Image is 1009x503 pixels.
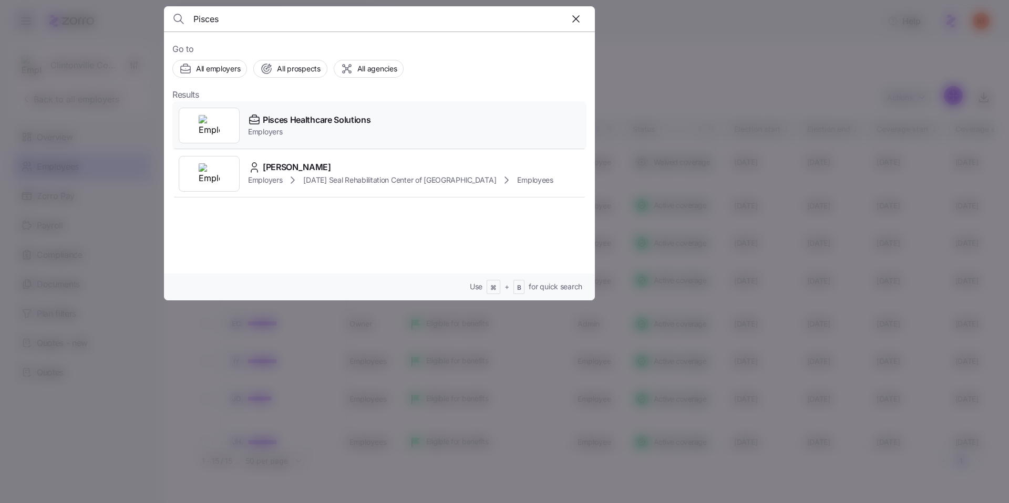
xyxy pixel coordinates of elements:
span: All prospects [277,64,320,74]
span: ⌘ [490,284,497,292]
span: B [517,284,521,292]
img: Employer logo [199,115,220,136]
span: Go to [172,43,586,56]
span: Employees [517,175,553,185]
button: All employers [172,60,247,78]
button: All prospects [253,60,327,78]
span: + [504,281,509,292]
span: [DATE] Seal Rehabilitation Center of [GEOGRAPHIC_DATA] [303,175,496,185]
button: All agencies [334,60,404,78]
span: Pisces Healthcare Solutions [263,113,370,127]
span: [PERSON_NAME] [263,161,331,174]
span: All agencies [357,64,397,74]
span: for quick search [529,281,582,292]
span: Employers [248,127,370,137]
img: Employer logo [199,163,220,184]
span: Employers [248,175,282,185]
span: Use [470,281,482,292]
span: All employers [196,64,240,74]
span: Results [172,88,199,101]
